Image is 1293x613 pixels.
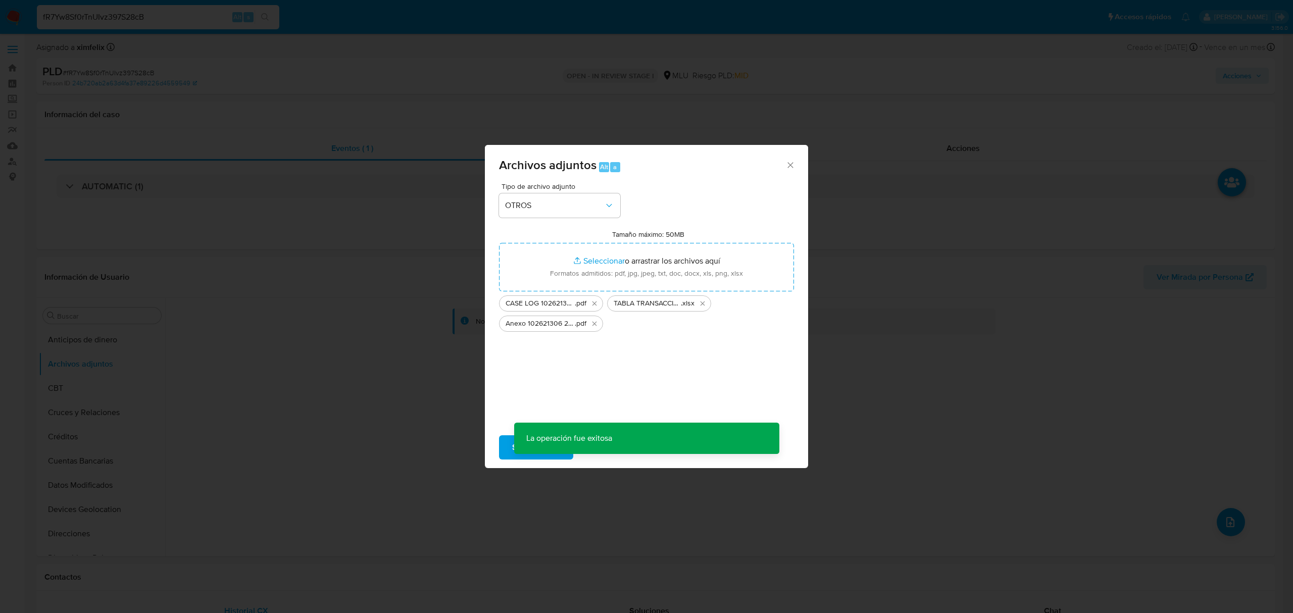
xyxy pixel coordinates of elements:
[499,435,573,459] button: Subir archivo
[588,318,601,330] button: Eliminar Anexo 102621306 22_08_2025.pdf
[502,183,623,190] span: Tipo de archivo adjunto
[499,291,794,332] ul: Archivos seleccionados
[512,436,560,458] span: Subir archivo
[575,319,586,329] span: .pdf
[614,298,681,309] span: TABLA TRANSACCIONAL 102621306 [DATE]
[499,193,620,218] button: OTROS
[506,319,575,329] span: Anexo 102621306 22_08_2025
[785,160,794,169] button: Cerrar
[612,230,684,239] label: Tamaño máximo: 50MB
[681,298,694,309] span: .xlsx
[499,156,596,174] span: Archivos adjuntos
[505,200,604,211] span: OTROS
[514,423,624,454] p: La operación fue exitosa
[575,298,586,309] span: .pdf
[600,162,608,172] span: Alt
[588,297,601,310] button: Eliminar CASE LOG 102621306 22_08_2025 - NIVEL 1.pdf
[613,162,617,172] span: a
[506,298,575,309] span: CASE LOG 102621306 22_08_2025 - NIVEL 1
[590,436,623,458] span: Cancelar
[697,297,709,310] button: Eliminar TABLA TRANSACCIONAL 102621306 28.08.2025.xlsx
